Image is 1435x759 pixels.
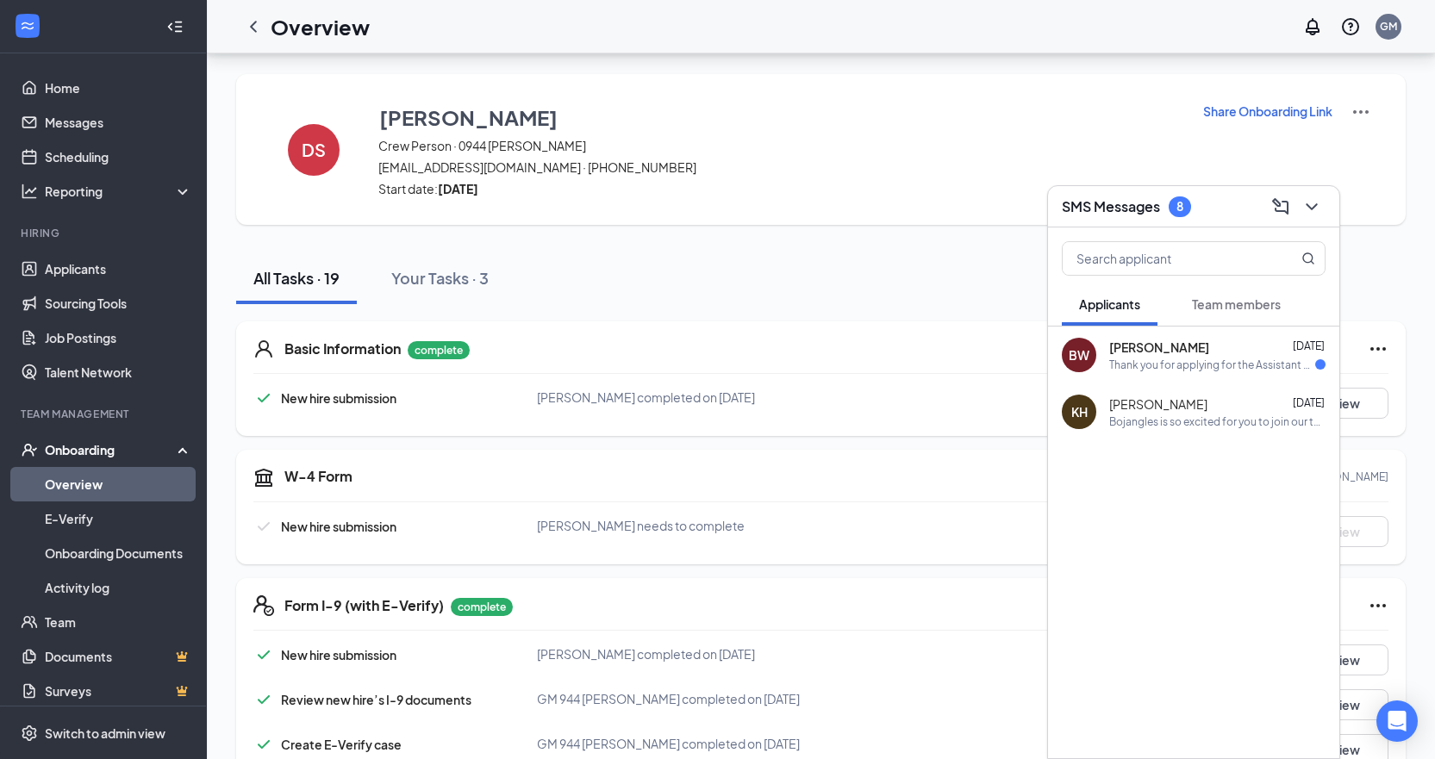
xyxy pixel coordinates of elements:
span: GM 944 [PERSON_NAME] completed on [DATE] [537,691,800,706]
svg: WorkstreamLogo [19,17,36,34]
div: Reporting [45,183,193,200]
p: complete [408,341,470,359]
svg: Checkmark [253,644,274,665]
span: Start date: [378,180,1181,197]
button: View [1302,516,1388,547]
a: Home [45,71,192,105]
svg: UserCheck [21,441,38,458]
h3: [PERSON_NAME] [379,103,558,132]
a: Scheduling [45,140,192,174]
button: View [1302,689,1388,720]
span: [PERSON_NAME] [1109,339,1209,356]
div: Thank you for applying for the Assistant General Manager position. We will review you application... [1109,358,1315,372]
span: [PERSON_NAME] completed on [DATE] [537,389,755,405]
div: Team Management [21,407,189,421]
div: Switch to admin view [45,725,165,742]
svg: Checkmark [253,388,274,408]
svg: ChevronLeft [243,16,264,37]
svg: Notifications [1302,16,1323,37]
span: GM 944 [PERSON_NAME] completed on [DATE] [537,736,800,751]
span: Create E-Verify case [281,737,402,752]
span: Crew Person · 0944 [PERSON_NAME] [378,137,1181,154]
h5: W-4 Form [284,467,353,486]
span: New hire submission [281,390,396,406]
img: More Actions [1351,102,1371,122]
a: Job Postings [45,320,192,355]
div: All Tasks · 19 [253,267,340,289]
input: Search applicant [1063,242,1267,275]
div: Onboarding [45,441,178,458]
span: [PERSON_NAME] needs to complete [537,518,745,533]
div: Bojangles is so excited for you to join our team! Do you know anyone else who might be interested... [1109,414,1326,429]
button: [PERSON_NAME] [378,102,1181,133]
h1: Overview [271,12,370,41]
a: Applicants [45,252,192,286]
svg: Settings [21,725,38,742]
svg: Analysis [21,183,38,200]
p: complete [451,598,513,616]
svg: Ellipses [1368,339,1388,359]
a: Sourcing Tools [45,286,192,320]
div: 8 [1176,199,1183,214]
svg: Checkmark [253,734,274,755]
span: New hire submission [281,647,396,663]
button: View [1302,388,1388,419]
a: Onboarding Documents [45,536,192,570]
svg: Collapse [166,18,184,35]
h3: SMS Messages [1062,197,1160,216]
div: KH [1071,403,1088,420]
a: Activity log [45,570,192,605]
p: Share Onboarding Link [1203,103,1332,120]
span: [EMAIL_ADDRESS][DOMAIN_NAME] · [PHONE_NUMBER] [378,159,1181,176]
svg: QuestionInfo [1340,16,1361,37]
button: Share Onboarding Link [1202,102,1333,121]
span: Team members [1192,296,1281,312]
span: New hire submission [281,519,396,534]
svg: ComposeMessage [1270,196,1291,217]
h5: Basic Information [284,339,401,358]
div: Your Tasks · 3 [391,267,489,289]
a: Overview [45,467,192,501]
div: BW [1069,346,1089,364]
a: E-Verify [45,501,192,536]
svg: User [253,339,274,359]
h5: Form I-9 (with E-Verify) [284,596,444,615]
svg: TaxGovernmentIcon [253,467,274,488]
svg: ChevronDown [1301,196,1322,217]
button: ChevronDown [1298,193,1326,221]
button: DS [271,102,357,197]
div: Open Intercom Messenger [1376,700,1418,742]
h4: DS [302,144,326,156]
button: ComposeMessage [1267,193,1295,221]
span: Applicants [1079,296,1140,312]
a: DocumentsCrown [45,639,192,674]
span: [DATE] [1293,396,1325,409]
a: Messages [45,105,192,140]
svg: Checkmark [253,689,274,710]
a: SurveysCrown [45,674,192,708]
a: Team [45,605,192,639]
a: Talent Network [45,355,192,389]
div: Hiring [21,226,189,240]
svg: Ellipses [1368,595,1388,616]
svg: Checkmark [253,516,274,537]
svg: FormI9EVerifyIcon [253,595,274,616]
svg: MagnifyingGlass [1301,252,1315,265]
span: [PERSON_NAME] completed on [DATE] [537,646,755,662]
button: View [1302,644,1388,675]
span: [PERSON_NAME] [1109,395,1207,413]
strong: [DATE] [438,181,478,196]
span: Review new hire’s I-9 documents [281,692,471,707]
span: [DATE] [1293,339,1325,352]
div: GM [1380,19,1397,34]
